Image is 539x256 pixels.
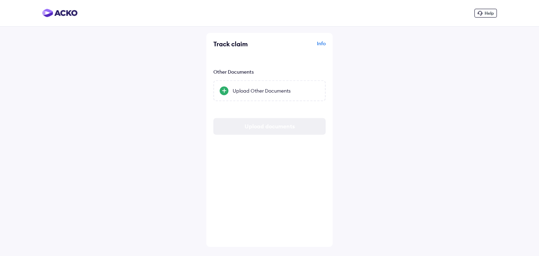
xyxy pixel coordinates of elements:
[213,68,326,74] div: Other Documents
[271,40,326,53] div: Info
[485,11,494,16] span: Help
[233,86,319,93] div: Upload Other Documents
[42,9,78,17] img: horizontal-gradient.png
[213,40,268,48] div: Track claim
